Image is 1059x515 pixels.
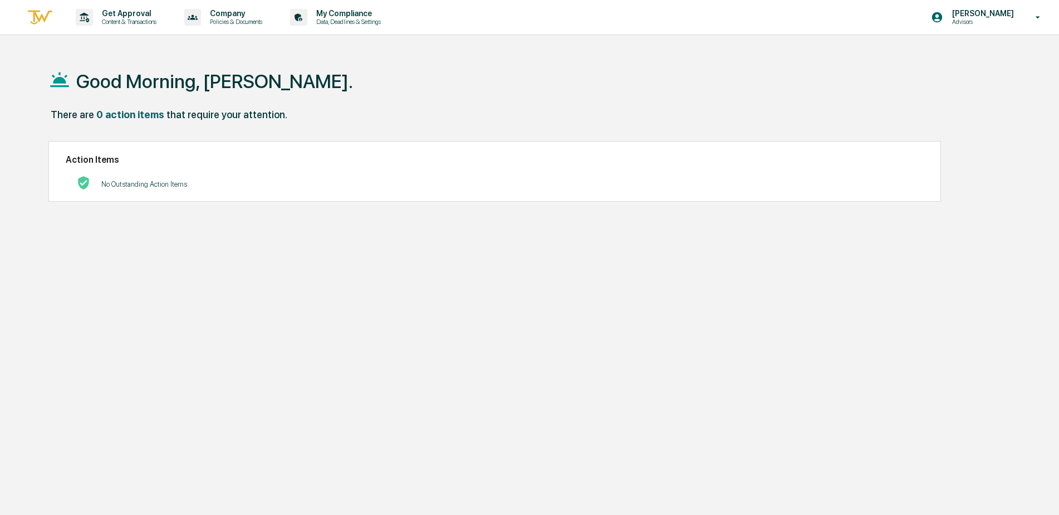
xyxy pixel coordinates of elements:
h1: Good Morning, [PERSON_NAME]. [76,70,353,93]
p: Advisors [943,18,1019,26]
p: No Outstanding Action Items [101,180,187,188]
p: Get Approval [93,9,162,18]
img: logo [27,8,53,27]
p: [PERSON_NAME] [943,9,1019,18]
h2: Action Items [66,154,924,165]
p: Content & Transactions [93,18,162,26]
p: Data, Deadlines & Settings [307,18,386,26]
img: No Actions logo [77,176,90,190]
p: Policies & Documents [201,18,268,26]
div: There are [51,109,94,120]
div: that require your attention. [166,109,287,120]
div: 0 action items [96,109,164,120]
p: My Compliance [307,9,386,18]
p: Company [201,9,268,18]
